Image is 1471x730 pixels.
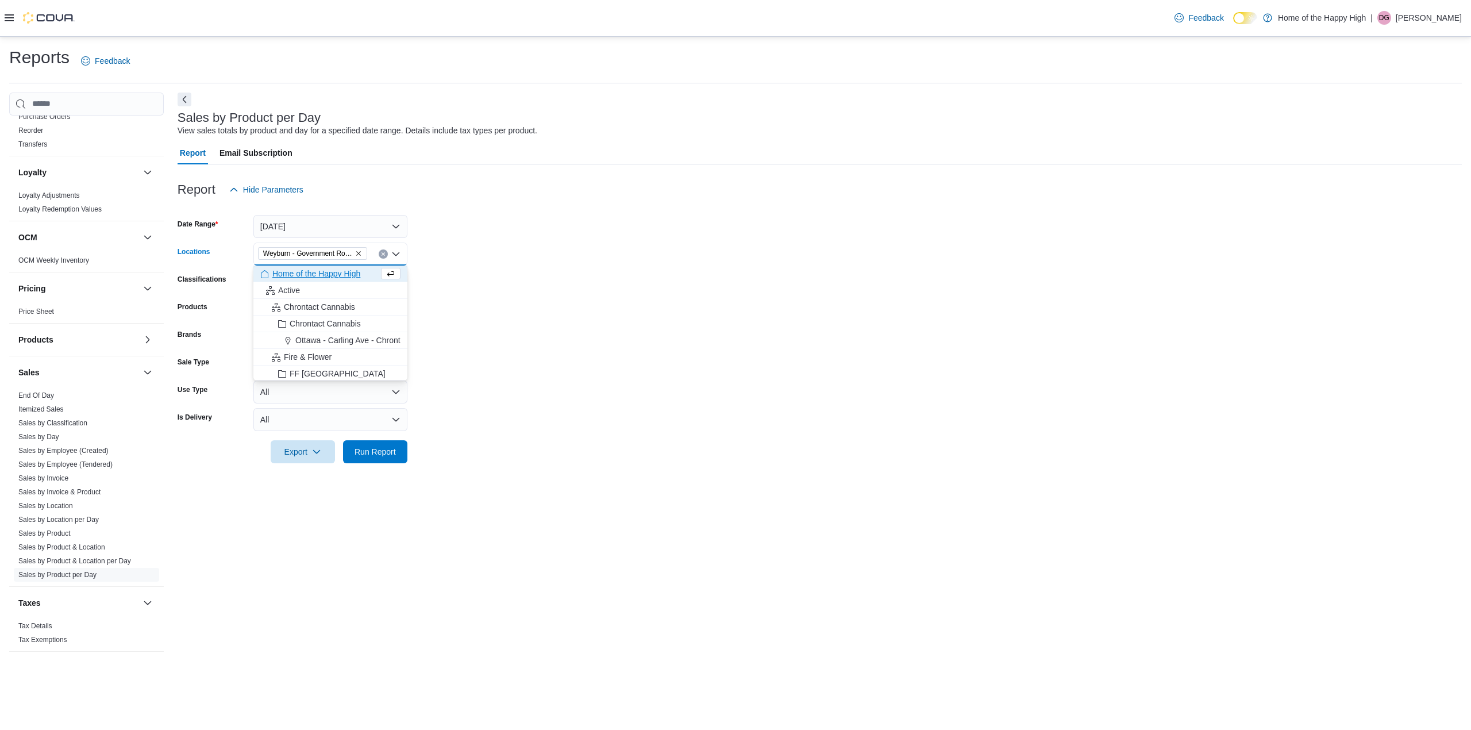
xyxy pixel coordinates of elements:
[18,622,52,630] a: Tax Details
[18,474,68,483] span: Sales by Invoice
[18,283,138,294] button: Pricing
[178,330,201,339] label: Brands
[18,405,64,413] a: Itemized Sales
[18,167,138,178] button: Loyalty
[9,305,164,323] div: Pricing
[290,318,361,329] span: Chrontact Cannabis
[178,302,207,312] label: Products
[178,275,226,284] label: Classifications
[18,515,99,524] span: Sales by Location per Day
[220,141,292,164] span: Email Subscription
[180,141,206,164] span: Report
[253,366,407,382] button: FF [GEOGRAPHIC_DATA]
[141,166,155,179] button: Loyalty
[141,333,155,347] button: Products
[178,93,191,106] button: Next
[18,433,59,441] a: Sales by Day
[178,125,537,137] div: View sales totals by product and day for a specified date range. Details include tax types per pr...
[1233,12,1257,24] input: Dark Mode
[18,419,87,427] a: Sales by Classification
[18,391,54,400] span: End Of Day
[18,205,102,214] span: Loyalty Redemption Values
[18,367,40,378] h3: Sales
[272,268,360,279] span: Home of the Happy High
[253,332,407,349] button: Ottawa - Carling Ave - Chrontact Cannabis
[141,596,155,610] button: Taxes
[18,283,45,294] h3: Pricing
[263,248,353,259] span: Weyburn - Government Road - Fire & Flower
[18,140,47,148] a: Transfers
[284,301,355,313] span: Chrontact Cannabis
[95,55,130,67] span: Feedback
[18,112,71,121] span: Purchase Orders
[18,447,109,455] a: Sales by Employee (Created)
[18,502,73,510] a: Sales by Location
[178,385,207,394] label: Use Type
[290,368,386,379] span: FF [GEOGRAPHIC_DATA]
[18,308,54,316] a: Price Sheet
[178,413,212,422] label: Is Delivery
[18,446,109,455] span: Sales by Employee (Created)
[355,446,396,458] span: Run Report
[18,474,68,482] a: Sales by Invoice
[18,126,43,135] a: Reorder
[253,266,407,282] button: Home of the Happy High
[9,253,164,272] div: OCM
[18,488,101,496] a: Sales by Invoice & Product
[278,440,328,463] span: Export
[18,140,47,149] span: Transfers
[18,621,52,631] span: Tax Details
[18,570,97,579] span: Sales by Product per Day
[18,597,138,609] button: Taxes
[178,220,218,229] label: Date Range
[9,619,164,651] div: Taxes
[18,334,53,345] h3: Products
[278,285,300,296] span: Active
[18,543,105,551] a: Sales by Product & Location
[253,316,407,332] button: Chrontact Cannabis
[18,307,54,316] span: Price Sheet
[18,501,73,510] span: Sales by Location
[141,366,155,379] button: Sales
[18,232,138,243] button: OCM
[253,282,407,299] button: Active
[18,405,64,414] span: Itemized Sales
[253,381,407,404] button: All
[18,571,97,579] a: Sales by Product per Day
[18,557,131,565] a: Sales by Product & Location per Day
[18,636,67,644] a: Tax Exemptions
[18,418,87,428] span: Sales by Classification
[18,232,37,243] h3: OCM
[1188,12,1223,24] span: Feedback
[18,191,80,200] span: Loyalty Adjustments
[9,389,164,586] div: Sales
[18,516,99,524] a: Sales by Location per Day
[18,597,41,609] h3: Taxes
[379,249,388,259] button: Clear input
[253,215,407,238] button: [DATE]
[18,460,113,469] span: Sales by Employee (Tendered)
[1379,11,1389,25] span: DG
[18,256,89,265] span: OCM Weekly Inventory
[18,391,54,399] a: End Of Day
[18,556,131,566] span: Sales by Product & Location per Day
[18,367,138,378] button: Sales
[18,543,105,552] span: Sales by Product & Location
[343,440,407,463] button: Run Report
[253,349,407,366] button: Fire & Flower
[1396,11,1462,25] p: [PERSON_NAME]
[18,191,80,199] a: Loyalty Adjustments
[391,249,401,259] button: Close list of options
[253,299,407,316] button: Chrontact Cannabis
[18,334,138,345] button: Products
[18,529,71,538] span: Sales by Product
[243,184,303,195] span: Hide Parameters
[76,49,134,72] a: Feedback
[178,111,321,125] h3: Sales by Product per Day
[18,256,89,264] a: OCM Weekly Inventory
[18,460,113,468] a: Sales by Employee (Tendered)
[253,408,407,431] button: All
[23,12,75,24] img: Cova
[18,205,102,213] a: Loyalty Redemption Values
[225,178,308,201] button: Hide Parameters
